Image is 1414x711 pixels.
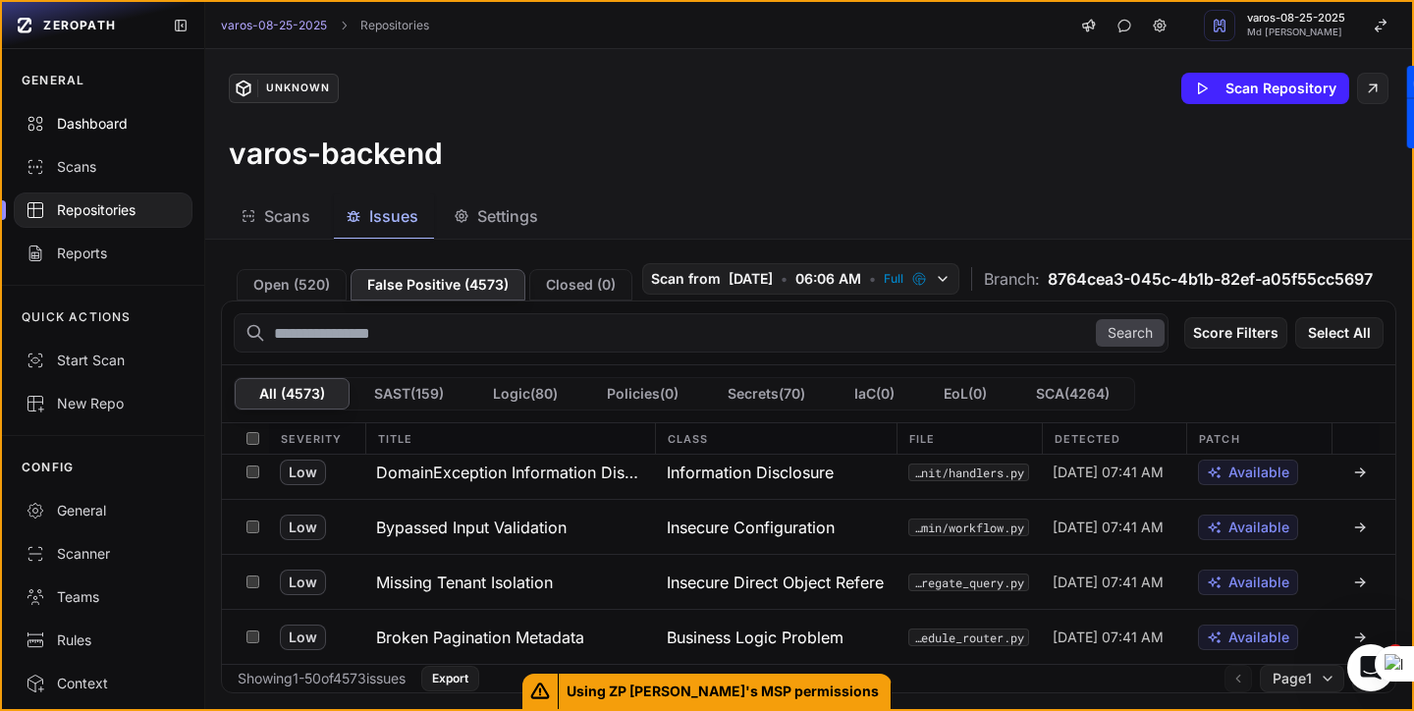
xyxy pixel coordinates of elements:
div: Low DomainException Information Disclosure Information Disclosure src/varos-api-base/varos_api_ba... [222,444,1395,499]
span: Available [1228,628,1289,647]
nav: breadcrumb [221,18,429,33]
div: Severity [269,423,365,454]
span: Low [280,570,326,595]
div: Showing 1 - 50 of 4573 issues [238,669,406,688]
button: Score Filters [1184,317,1287,349]
div: Low Missing Tenant Isolation Insecure Direct Object Reference (IDOR) src/varos-integs/varos_integ... [222,554,1395,609]
button: Open (520) [237,269,347,301]
p: CONFIG [22,460,74,475]
span: • [781,269,788,289]
div: Reports [26,244,181,263]
button: Export [421,666,479,691]
a: Repositories [2,189,204,232]
div: Unknown [257,80,338,97]
a: General [2,489,204,532]
span: Branch: [984,267,1040,291]
span: Low [280,515,326,540]
span: 1 [1387,644,1403,660]
span: Md [PERSON_NAME] [1247,27,1345,37]
div: Context [26,674,181,693]
h3: varos-backend [229,136,443,171]
span: Available [1228,518,1289,537]
button: src/varos-api/varos_api/views/workflows/admin/workflow.py [908,519,1030,536]
div: Title [365,423,655,454]
div: Low Broken Pagination Metadata Business Logic Problem src/varos-knowledge-base-api/varos_knowledg... [222,609,1395,664]
span: Using ZP [PERSON_NAME]'s MSP permissions [559,674,892,709]
span: [DATE] 07:41 AM [1053,518,1164,537]
button: False Positive (4573) [351,269,525,301]
span: Full [884,271,903,287]
span: ZEROPATH [43,18,116,33]
a: Rules [2,619,204,662]
span: Issues [369,204,418,228]
button: Start Scan [2,339,204,382]
a: Dashboard [2,102,204,145]
div: Scanner [26,544,181,564]
div: General [26,501,181,520]
span: varos-08-25-2025 [1247,13,1345,24]
button: src/varos-api-base/varos_api_base/init/handlers.py [908,464,1030,481]
h3: Missing Tenant Isolation [376,571,553,594]
a: Context [2,662,204,705]
h3: Broken Pagination Metadata [376,626,584,649]
a: Reports [2,232,204,275]
div: File [897,423,1042,454]
span: Information Disclosure [667,461,834,484]
a: Scans [2,145,204,189]
span: Page 1 [1273,669,1312,688]
a: Repositories [360,18,429,33]
h3: DomainException Information Disclosure [376,461,642,484]
span: [DATE] 07:41 AM [1053,573,1164,592]
button: Scan Repository [1181,73,1349,104]
a: Scanner [2,532,204,575]
span: • [869,269,876,289]
button: Policies(0) [582,378,703,410]
button: Scan from [DATE] • 06:06 AM • Full [642,263,959,295]
div: Class [655,423,897,454]
div: Patch [1186,423,1332,454]
button: Closed (0) [529,269,632,301]
svg: chevron right, [337,19,351,32]
button: Search [1096,319,1165,347]
span: Available [1228,463,1289,482]
span: Insecure Direct Object Reference (IDOR) [667,571,885,594]
a: varos-08-25-2025 [221,18,327,33]
button: All (4573) [235,378,350,410]
div: Dashboard [26,114,181,134]
button: DomainException Information Disclosure [364,445,654,499]
button: src/varos-integs/varos_integs/mappables/mappable_aggregate/mappable_aggregate_query.py [908,574,1030,591]
div: Low Bypassed Input Validation Insecure Configuration src/varos-api/varos_api/views/workflows/admi... [222,499,1395,554]
span: Business Logic Problem [667,626,843,649]
div: New Repo [26,394,181,413]
h3: Bypassed Input Validation [376,516,567,539]
button: src/varos-knowledge-base-api/varos_knowledge_base_api/views/public_data/workflow_schedule_router.py [908,629,1030,646]
span: Low [280,625,326,650]
div: Scans [26,157,181,177]
iframe: Intercom live chat [1347,644,1394,691]
button: varos-08-25-2025 Md [PERSON_NAME] [1192,2,1412,49]
div: Detected [1042,423,1187,454]
button: SCA(4264) [1011,378,1134,410]
span: [DATE] 07:41 AM [1053,463,1164,482]
button: Bypassed Input Validation [364,500,654,554]
button: Logic(80) [468,378,582,410]
span: Low [280,460,326,485]
a: Teams [2,575,204,619]
button: Select All [1295,317,1384,349]
span: Settings [477,204,538,228]
button: EoL(0) [919,378,1011,410]
div: Start Scan [26,351,181,370]
span: 06:06 AM [795,269,861,289]
span: [DATE] [729,269,773,289]
button: Missing Tenant Isolation [364,555,654,609]
button: Secrets(70) [703,378,830,410]
a: ZEROPATH [10,10,157,41]
span: Scan from [651,269,721,289]
div: Repositories [26,200,181,220]
div: Teams [26,587,181,607]
span: Scans [264,204,310,228]
a: New Repo [2,382,204,425]
span: 8764cea3-045c-4b1b-82ef-a05f55cc5697 [1048,267,1373,291]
